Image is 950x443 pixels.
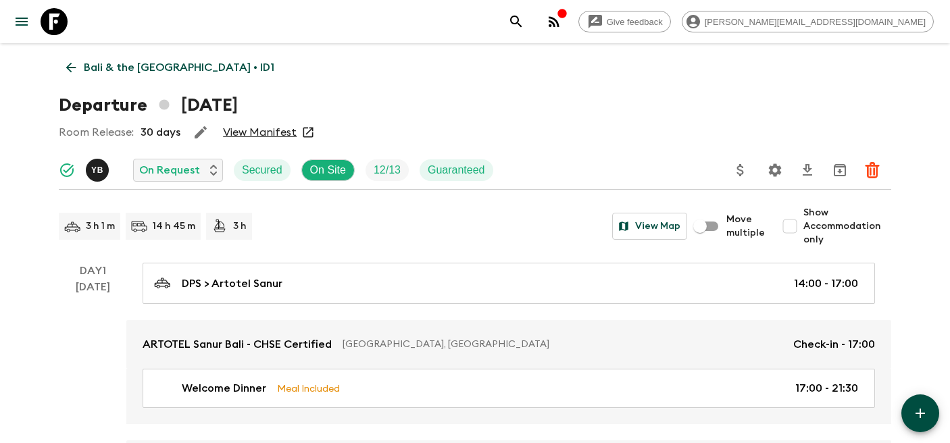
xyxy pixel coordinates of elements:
[86,219,115,233] p: 3 h 1 m
[697,17,933,27] span: [PERSON_NAME][EMAIL_ADDRESS][DOMAIN_NAME]
[86,163,111,174] span: Yogi Bear (Indra Prayogi)
[86,159,111,182] button: YB
[59,162,75,178] svg: Synced Successfully
[126,320,891,369] a: ARTOTEL Sanur Bali - CHSE Certified[GEOGRAPHIC_DATA], [GEOGRAPHIC_DATA]Check-in - 17:00
[277,381,340,396] p: Meal Included
[803,206,891,246] span: Show Accommodation only
[301,159,355,181] div: On Site
[182,380,266,396] p: Welcome Dinner
[139,162,200,178] p: On Request
[310,162,346,178] p: On Site
[233,219,247,233] p: 3 h
[234,159,291,181] div: Secured
[8,8,35,35] button: menu
[59,92,238,119] h1: Departure [DATE]
[141,124,180,140] p: 30 days
[374,162,401,178] p: 12 / 13
[859,157,886,184] button: Delete
[143,263,875,304] a: DPS > Artotel Sanur14:00 - 17:00
[153,219,195,233] p: 14 h 45 m
[794,276,858,292] p: 14:00 - 17:00
[826,157,853,184] button: Archive (Completed, Cancelled or Unsynced Departures only)
[682,11,934,32] div: [PERSON_NAME][EMAIL_ADDRESS][DOMAIN_NAME]
[242,162,282,178] p: Secured
[795,380,858,396] p: 17:00 - 21:30
[793,336,875,353] p: Check-in - 17:00
[794,157,821,184] button: Download CSV
[223,126,297,139] a: View Manifest
[59,263,126,279] p: Day 1
[59,54,282,81] a: Bali & the [GEOGRAPHIC_DATA] • ID1
[503,8,530,35] button: search adventures
[143,336,332,353] p: ARTOTEL Sanur Bali - CHSE Certified
[182,276,282,292] p: DPS > Artotel Sanur
[578,11,671,32] a: Give feedback
[366,159,409,181] div: Trip Fill
[599,17,670,27] span: Give feedback
[343,338,782,351] p: [GEOGRAPHIC_DATA], [GEOGRAPHIC_DATA]
[726,213,766,240] span: Move multiple
[727,157,754,184] button: Update Price, Early Bird Discount and Costs
[59,124,134,140] p: Room Release:
[143,369,875,408] a: Welcome DinnerMeal Included17:00 - 21:30
[428,162,485,178] p: Guaranteed
[84,59,274,76] p: Bali & the [GEOGRAPHIC_DATA] • ID1
[761,157,789,184] button: Settings
[76,279,110,424] div: [DATE]
[91,165,103,176] p: Y B
[612,213,687,240] button: View Map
